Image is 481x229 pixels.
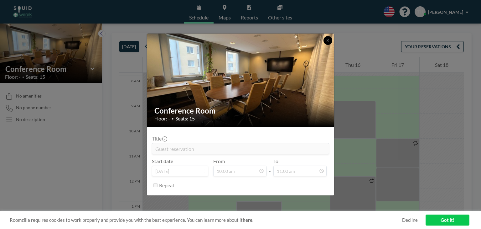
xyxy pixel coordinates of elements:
label: From [213,158,225,164]
a: here. [243,217,253,223]
h2: Conference Room [154,106,327,115]
span: Seats: 15 [175,115,195,122]
a: Got it! [426,215,469,226]
label: To [273,158,278,164]
span: Roomzilla requires cookies to work properly and provide you with the best experience. You can lea... [10,217,402,223]
span: - [269,160,271,174]
label: Title [152,136,167,142]
span: Floor: - [154,115,170,122]
input: (No title) [152,143,329,154]
img: 537.JPG [147,9,335,151]
label: Repeat [159,182,174,189]
span: • [172,116,174,121]
label: Start date [152,158,173,164]
a: Decline [402,217,418,223]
